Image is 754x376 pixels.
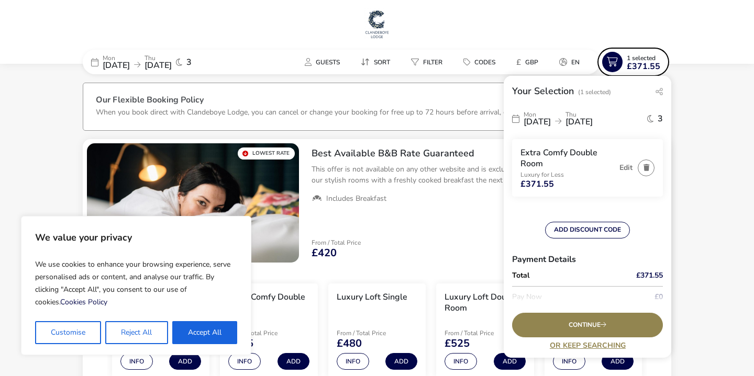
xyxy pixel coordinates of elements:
div: Mon[DATE]Thu[DATE]3 [512,106,663,131]
div: Continue [512,313,663,337]
span: £371.55 [520,180,554,188]
span: Continue [569,322,606,328]
span: Codes [474,58,495,66]
button: en [551,54,588,70]
button: Add [494,353,526,370]
naf-pibe-menu-bar-item: 1 Selected£371.55 [600,50,671,74]
button: Info [120,353,153,370]
button: ADD DISCOUNT CODE [545,222,630,238]
div: We value your privacy [21,216,251,355]
span: [DATE] [524,116,551,128]
p: From / Total Price [445,330,519,336]
button: Guests [296,54,348,70]
p: From / Total Price [337,330,411,336]
span: £371.55 [627,62,660,71]
p: Pay Now [512,289,633,305]
p: Mon [103,55,130,61]
a: Cookies Policy [60,297,107,307]
div: Lowest Rate [238,147,295,159]
button: Info [553,353,585,370]
p: From / Total Price [312,240,361,246]
naf-pibe-menu-bar-item: en [551,54,592,70]
p: From / Total Price [228,330,303,336]
swiper-slide: 1 / 1 [87,143,299,263]
h3: Extra Comfy Double Room [520,147,614,169]
naf-pibe-menu-bar-item: Sort [352,54,403,70]
span: Sort [374,58,390,66]
button: Add [169,353,201,370]
h3: Extra Comfy Double Room [228,292,309,314]
naf-pibe-menu-bar-item: Codes [455,54,508,70]
span: 3 [186,58,192,66]
div: Best Available B&B Rate GuaranteedThis offer is not available on any other website and is exclusi... [303,139,671,212]
naf-pibe-menu-bar-item: Guests [296,54,352,70]
a: Main Website [364,8,390,42]
span: [DATE] [145,60,172,71]
button: Customise [35,321,101,344]
span: (1 Selected) [578,88,611,96]
button: Add [385,353,417,370]
span: Guests [316,58,340,66]
span: en [571,58,580,66]
button: £GBP [508,54,547,70]
p: Luxury for Less [520,172,614,178]
button: Codes [455,54,504,70]
button: Add [602,353,634,370]
button: 1 Selected£371.55 [600,50,667,74]
img: Main Website [364,8,390,40]
h2: Your Selection [512,85,574,97]
div: Mon[DATE]Thu[DATE]3 [83,50,240,74]
button: Info [445,353,477,370]
a: Or Keep Searching [512,341,663,349]
p: Total [512,272,633,279]
button: Reject All [105,321,168,344]
span: £0 [655,293,663,301]
span: Includes Breakfast [326,194,386,203]
h3: Luxury Loft Single [337,292,407,303]
span: £525 [445,338,470,349]
p: Mon [524,111,551,118]
button: Add [278,353,309,370]
button: Sort [352,54,398,70]
button: Info [228,353,261,370]
button: Edit [619,164,633,172]
button: Accept All [172,321,237,344]
i: £ [516,57,521,67]
h3: Luxury Loft Double Room [445,292,525,314]
span: £420 [312,248,337,258]
span: 3 [658,115,663,123]
naf-pibe-menu-bar-item: £GBP [508,54,551,70]
h3: Payment Details [512,247,663,272]
naf-pibe-menu-bar-item: Filter [403,54,455,70]
span: [DATE] [565,116,593,128]
p: When you book direct with Clandeboye Lodge, you can cancel or change your booking for free up to ... [96,107,589,117]
span: [DATE] [103,60,130,71]
p: Thu [565,111,593,118]
h2: Best Available B&B Rate Guaranteed [312,147,663,159]
span: Filter [423,58,442,66]
p: We use cookies to enhance your browsing experience, serve personalised ads or content, and analys... [35,254,237,313]
span: £480 [337,338,362,349]
button: Filter [403,54,451,70]
p: This offer is not available on any other website and is exclusive to you! Enjoy an overnight stay... [312,164,663,186]
p: Thu [145,55,172,61]
h3: Our Flexible Booking Policy [96,96,658,107]
span: GBP [525,58,538,66]
p: We value your privacy [35,227,237,248]
span: 1 Selected [627,54,656,62]
button: Info [337,353,369,370]
span: £371.55 [636,272,663,279]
